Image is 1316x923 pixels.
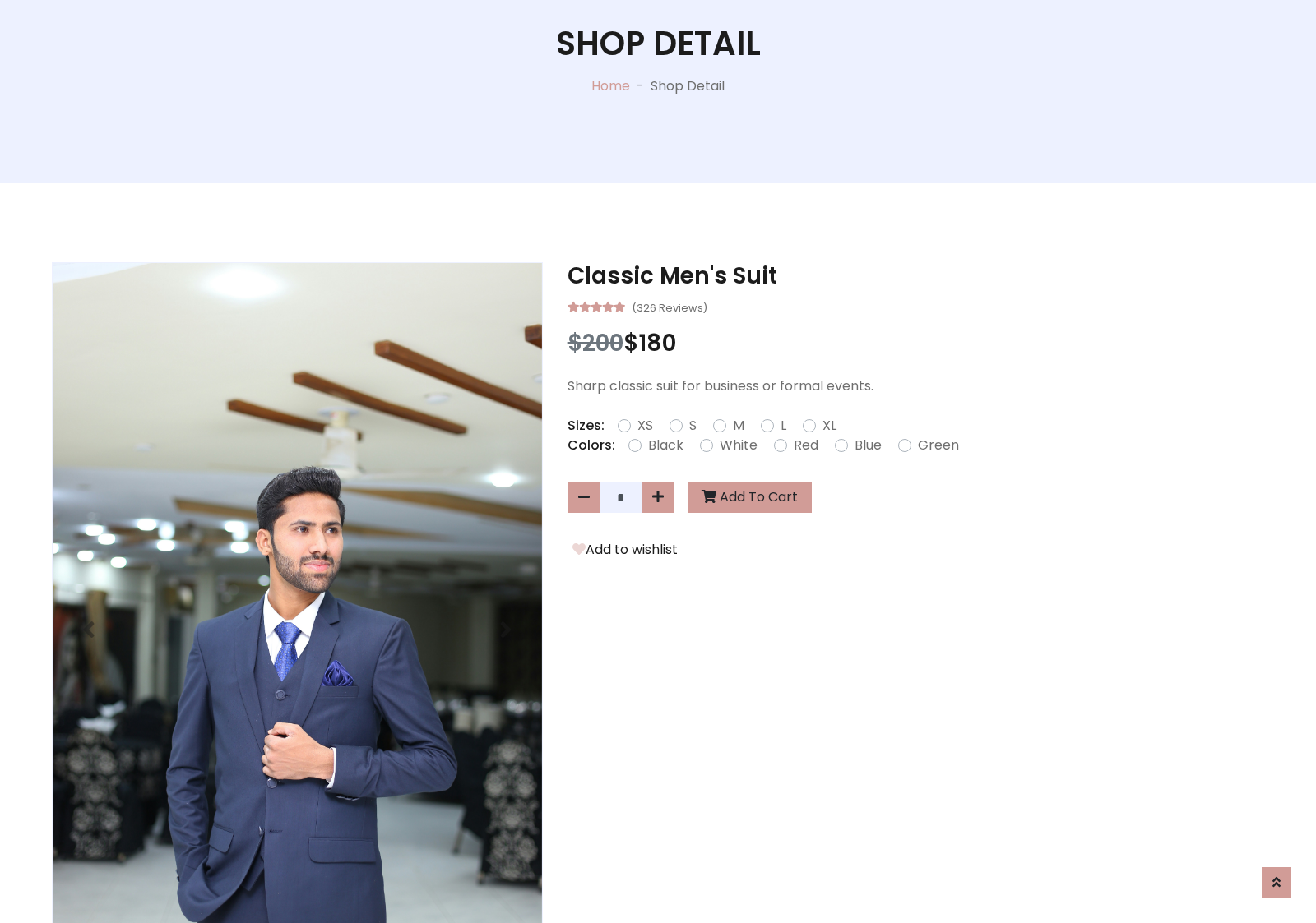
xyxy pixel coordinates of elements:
span: $200 [568,327,623,359]
label: XS [637,416,653,436]
p: Shop Detail [651,76,725,96]
label: XL [822,416,836,436]
label: L [781,416,786,436]
p: Sizes: [568,416,605,436]
p: Colors: [568,436,615,455]
button: Add to wishlist [568,539,683,561]
h3: $ [568,330,1264,358]
label: Red [794,436,818,455]
p: - [630,76,651,96]
label: White [720,436,758,455]
h1: Shop Detail [556,24,761,63]
label: Green [918,436,959,455]
label: S [689,416,697,436]
small: (326 Reviews) [632,297,707,316]
label: Black [648,436,683,455]
button: Add To Cart [688,482,812,513]
h3: Classic Men's Suit [568,262,1264,290]
span: 180 [638,327,676,359]
label: Blue [855,436,882,455]
p: Sharp classic suit for business or formal events. [568,376,1264,396]
label: M [733,416,744,436]
a: Home [591,76,630,95]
